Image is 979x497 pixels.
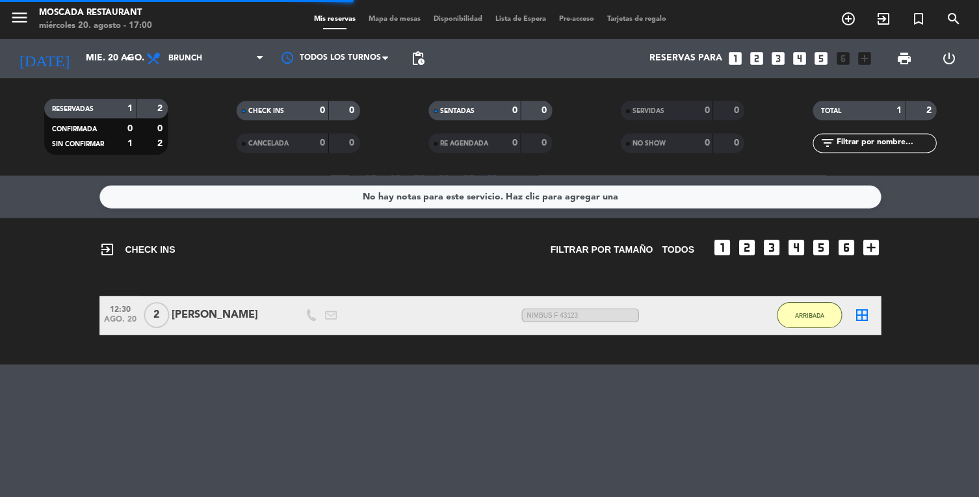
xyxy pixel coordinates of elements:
[52,106,94,112] span: RESERVADAS
[410,51,425,66] span: pending_actions
[768,50,785,67] i: looks_3
[10,8,29,32] button: menu
[552,16,600,23] span: Pre-acceso
[319,138,324,147] strong: 0
[733,106,740,115] strong: 0
[833,136,934,150] input: Filtrar por nombre...
[944,11,959,27] i: search
[362,189,618,204] div: No hay notas para este servicio. Haz clic para agregar una
[776,301,841,327] button: ARRIBADA
[488,16,552,23] span: Lista de Espera
[521,308,638,322] span: NIMBUS F 43123
[307,16,361,23] span: Mis reservas
[157,139,164,148] strong: 2
[833,50,850,67] i: looks_6
[859,236,880,257] i: add_box
[39,19,152,32] div: miércoles 20. agosto - 17:00
[735,236,756,257] i: looks_two
[104,314,137,329] span: ago. 20
[348,106,356,115] strong: 0
[549,242,651,257] span: Filtrar por tamaño
[361,16,426,23] span: Mapa de mesas
[785,236,805,257] i: looks_4
[541,138,549,147] strong: 0
[319,106,324,115] strong: 0
[648,53,721,64] span: Reservas para
[99,241,115,257] i: exit_to_app
[144,301,169,327] span: 2
[127,139,133,148] strong: 1
[703,138,708,147] strong: 0
[157,104,164,113] strong: 2
[600,16,672,23] span: Tarjetas de regalo
[834,236,855,257] i: looks_6
[248,140,288,147] span: CANCELADA
[852,307,868,322] i: border_all
[854,50,871,67] i: add_box
[631,108,663,114] span: SERVIDAS
[894,51,910,66] span: print
[909,11,924,27] i: turned_in_not
[541,106,549,115] strong: 0
[348,138,356,147] strong: 0
[631,140,664,147] span: NO SHOW
[811,50,828,67] i: looks_5
[725,50,742,67] i: looks_one
[52,141,104,147] span: SIN CONFIRMAR
[104,300,137,315] span: 12:30
[10,44,79,73] i: [DATE]
[924,106,932,115] strong: 2
[511,106,516,115] strong: 0
[790,50,807,67] i: looks_4
[747,50,764,67] i: looks_two
[439,108,474,114] span: SENTADAS
[248,108,283,114] span: CHECK INS
[157,124,164,133] strong: 0
[818,135,833,151] i: filter_list
[99,241,175,257] span: CHECK INS
[39,6,152,19] div: Moscada Restaurant
[819,108,839,114] span: TOTAL
[511,138,516,147] strong: 0
[925,39,970,78] div: LOG OUT
[733,138,740,147] strong: 0
[121,51,137,66] i: arrow_drop_down
[839,11,854,27] i: add_circle_outline
[939,51,955,66] i: power_settings_new
[660,242,693,257] span: TODOS
[171,306,281,323] div: [PERSON_NAME]
[703,106,708,115] strong: 0
[127,104,133,113] strong: 1
[426,16,488,23] span: Disponibilidad
[809,236,830,257] i: looks_5
[794,311,823,318] span: ARRIBADA
[760,236,781,257] i: looks_3
[711,236,731,257] i: looks_one
[895,106,900,115] strong: 1
[52,126,97,133] span: CONFIRMADA
[127,124,133,133] strong: 0
[439,140,488,147] span: RE AGENDADA
[874,11,889,27] i: exit_to_app
[10,8,29,27] i: menu
[168,54,202,63] span: Brunch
